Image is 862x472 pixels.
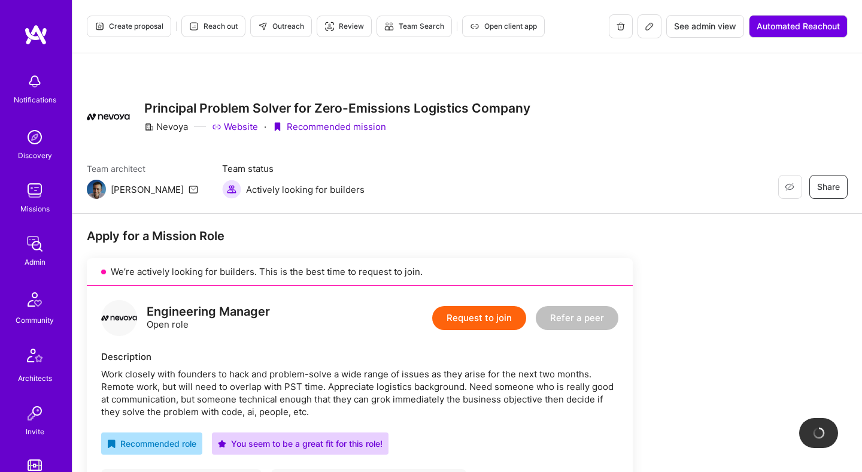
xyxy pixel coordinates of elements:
div: Invite [26,425,44,438]
button: See admin view [666,15,744,38]
img: logo [101,300,137,336]
img: bell [23,69,47,93]
i: icon PurpleStar [218,440,226,448]
span: Reach out [189,21,238,32]
div: Architects [18,372,52,385]
div: Description [101,350,618,363]
div: Engineering Manager [147,305,270,318]
span: Open client app [470,21,537,32]
button: Review [317,16,372,37]
i: icon RecommendedBadge [107,440,116,448]
div: Notifications [14,93,56,106]
img: teamwork [23,178,47,202]
a: Website [212,120,258,133]
div: Community [16,314,54,326]
img: logo [24,24,48,46]
div: Apply for a Mission Role [87,228,633,244]
span: Create proposal [95,21,163,32]
div: Nevoya [144,120,188,133]
button: Share [809,175,848,199]
img: Invite [23,401,47,425]
span: Automated Reachout [757,20,840,32]
button: Outreach [250,16,312,37]
button: Create proposal [87,16,171,37]
button: Request to join [432,306,526,330]
button: Refer a peer [536,306,618,330]
img: Company Logo [87,113,130,120]
i: icon PurpleRibbon [272,122,282,132]
div: You seem to be a great fit for this role! [218,437,383,450]
img: Team Architect [87,180,106,199]
div: Recommended role [107,437,196,450]
div: Admin [25,256,45,268]
span: Team Search [384,21,444,32]
i: icon Mail [189,184,198,194]
button: Team Search [377,16,452,37]
button: Automated Reachout [749,15,848,38]
i: icon EyeClosed [785,182,794,192]
div: Open role [147,305,270,331]
img: Architects [20,343,49,372]
div: Missions [20,202,50,215]
span: Review [324,21,364,32]
span: See admin view [674,20,736,32]
img: admin teamwork [23,232,47,256]
i: icon Proposal [95,22,104,31]
span: Team architect [87,162,198,175]
div: Discovery [18,149,52,162]
span: Share [817,181,840,193]
span: Actively looking for builders [246,183,365,196]
img: tokens [28,459,42,471]
i: icon Targeter [324,22,334,31]
img: discovery [23,125,47,149]
img: Community [20,285,49,314]
div: [PERSON_NAME] [111,183,184,196]
img: loading [811,425,827,441]
i: icon CompanyGray [144,122,154,132]
h3: Principal Problem Solver for Zero-Emissions Logistics Company [144,101,530,116]
div: Work closely with founders to hack and problem-solve a wide range of issues as they arise for the... [101,368,618,418]
button: Open client app [462,16,545,37]
div: Recommended mission [272,120,386,133]
button: Reach out [181,16,245,37]
span: Outreach [258,21,304,32]
div: · [264,120,266,133]
span: Team status [222,162,365,175]
div: We’re actively looking for builders. This is the best time to request to join. [87,258,633,286]
img: Actively looking for builders [222,180,241,199]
